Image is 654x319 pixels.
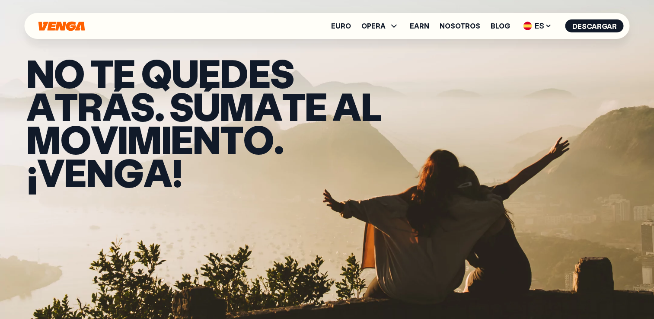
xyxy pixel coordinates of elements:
[131,89,154,123] span: s
[172,156,182,189] span: !
[91,122,118,156] span: v
[102,89,131,123] span: á
[37,156,64,189] span: V
[305,89,327,123] span: e
[161,122,171,156] span: i
[26,122,60,156] span: m
[141,56,172,89] span: q
[54,56,84,89] span: o
[26,156,37,189] span: ¡
[172,56,198,89] span: u
[243,122,274,156] span: o
[274,122,283,156] span: .
[144,156,172,189] span: a
[220,89,253,123] span: m
[169,89,193,123] span: S
[118,122,127,156] span: i
[440,22,480,29] a: Nosotros
[90,56,113,89] span: t
[193,122,220,156] span: n
[331,22,351,29] a: Euro
[220,56,248,89] span: d
[64,156,86,189] span: e
[523,22,532,30] img: flag-es
[26,56,54,89] span: N
[77,89,102,123] span: r
[198,56,220,89] span: e
[54,89,77,123] span: t
[332,89,360,123] span: a
[220,122,243,156] span: t
[361,22,386,29] span: OPERA
[113,156,143,189] span: g
[171,122,193,156] span: e
[491,22,510,29] a: Blog
[86,156,113,189] span: n
[361,89,382,123] span: l
[60,122,91,156] span: o
[565,19,624,32] button: Descargar
[155,89,164,123] span: .
[26,89,54,123] span: a
[38,21,86,31] svg: Inicio
[193,89,220,123] span: ú
[270,56,294,89] span: s
[410,22,429,29] a: Earn
[127,122,161,156] span: m
[254,89,282,123] span: a
[248,56,270,89] span: e
[361,21,399,31] span: OPERA
[113,56,135,89] span: e
[282,89,305,123] span: t
[520,19,555,33] span: ES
